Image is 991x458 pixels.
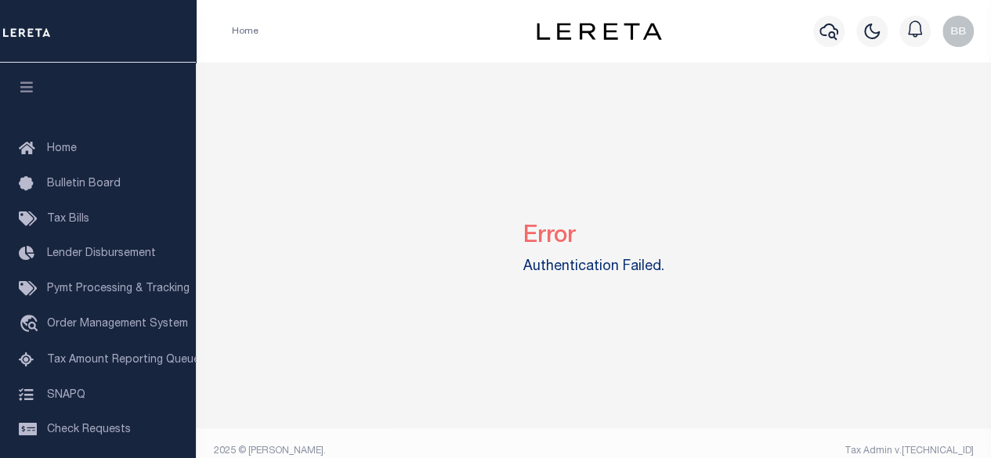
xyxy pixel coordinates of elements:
[47,283,190,294] span: Pymt Processing & Tracking
[606,444,974,458] div: Tax Admin v.[TECHNICAL_ID]
[232,24,259,38] li: Home
[523,211,664,251] h2: Error
[942,16,974,47] img: svg+xml;base64,PHN2ZyB4bWxucz0iaHR0cDovL3d3dy53My5vcmcvMjAwMC9zdmciIHBvaW50ZXItZXZlbnRzPSJub25lIi...
[47,248,156,259] span: Lender Disbursement
[47,179,121,189] span: Bulletin Board
[47,214,89,225] span: Tax Bills
[47,389,85,400] span: SNAPQ
[47,424,131,435] span: Check Requests
[19,315,44,335] i: travel_explore
[47,143,77,154] span: Home
[47,319,188,330] span: Order Management System
[537,23,662,40] img: logo-dark.svg
[47,355,200,366] span: Tax Amount Reporting Queue
[202,444,594,458] div: 2025 © [PERSON_NAME].
[523,257,664,278] label: Authentication Failed.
